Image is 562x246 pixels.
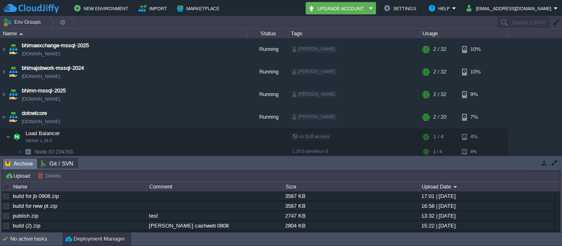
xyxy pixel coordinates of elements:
[25,130,61,137] span: Load Balancer
[291,68,337,76] div: [PERSON_NAME]
[419,201,555,211] div: 16:58 | [DATE]
[429,3,452,13] button: Help
[147,211,282,221] div: test
[283,211,418,221] div: 2747 KB
[1,29,247,38] div: Name
[433,83,446,106] div: 2 / 32
[22,72,60,80] a: [DOMAIN_NAME]
[433,38,446,60] div: 2 / 32
[247,38,288,60] div: Running
[3,3,59,14] img: CloudJiffy
[147,182,283,191] div: Comment
[5,172,33,179] button: Upload
[65,235,125,243] button: Deployment Manager
[527,213,554,238] iframe: chat widget
[3,16,44,28] button: Env Groups
[35,149,56,155] span: Node ID:
[419,221,555,230] div: 15:22 | [DATE]
[11,129,23,145] img: AMDAwAAAACH5BAEAAAAALAAAAAABAAEAAAICRAEAOw==
[7,61,19,83] img: AMDAwAAAACH5BAEAAAAALAAAAAABAAEAAAICRAEAOw==
[462,61,489,83] div: 10%
[283,201,418,211] div: 3567 KB
[420,29,507,38] div: Usage
[41,159,73,168] span: Git / SVN
[147,221,282,230] div: [PERSON_NAME] cashweb 0808
[462,145,489,158] div: 4%
[22,117,60,126] a: [DOMAIN_NAME]
[419,211,555,221] div: 13:32 | [DATE]
[248,29,288,38] div: Status
[0,83,7,106] img: AMDAwAAAACH5BAEAAAAALAAAAAABAAEAAAICRAEAOw==
[7,106,19,128] img: AMDAwAAAACH5BAEAAAAALAAAAAABAAEAAAICRAEAOw==
[291,113,337,121] div: [PERSON_NAME]
[22,95,60,103] a: [DOMAIN_NAME]
[19,33,23,35] img: AMDAwAAAACH5BAEAAAAALAAAAAABAAEAAAICRAEAOw==
[283,182,419,191] div: Size
[147,231,282,240] div: cash web for [PERSON_NAME]
[289,29,420,38] div: Tags
[292,134,330,139] span: no SLB access
[5,159,33,169] span: Archive
[462,106,489,128] div: 7%
[247,83,288,106] div: Running
[291,91,337,98] div: [PERSON_NAME]
[177,3,222,13] button: Marketplace
[22,64,84,72] a: bhimajobwork-mssql-2024
[25,130,61,136] a: Load BalancerNGINX 1.28.0
[139,3,170,13] button: Import
[13,203,57,209] a: build for new pt.zip
[462,38,489,60] div: 10%
[247,61,288,83] div: Running
[22,41,89,50] a: bhimaexchange-mssql-2025
[22,145,34,158] img: AMDAwAAAACH5BAEAAAAALAAAAAABAAEAAAICRAEAOw==
[74,3,131,13] button: New Environment
[34,148,74,155] a: Node ID:234763
[17,145,22,158] img: AMDAwAAAACH5BAEAAAAALAAAAAABAAEAAAICRAEAOw==
[34,148,74,155] span: 234763
[13,213,38,219] a: publish.zip
[433,106,446,128] div: 2 / 20
[433,61,446,83] div: 2 / 32
[0,106,7,128] img: AMDAwAAAACH5BAEAAAAALAAAAAABAAEAAAICRAEAOw==
[292,149,328,154] span: 1.28.0-almalinux-9
[26,138,52,143] span: NGINX 1.28.0
[308,3,367,13] button: Upgrade Account
[247,106,288,128] div: Running
[384,3,418,13] button: Settings
[433,145,442,158] div: 1 / 4
[10,232,62,246] div: No active tasks
[13,223,40,229] a: build (2).zip
[467,3,554,13] button: [EMAIL_ADDRESS][DOMAIN_NAME]
[22,87,66,95] a: bhimn-mssql-2025
[7,83,19,106] img: AMDAwAAAACH5BAEAAAAALAAAAAABAAEAAAICRAEAOw==
[7,38,19,60] img: AMDAwAAAACH5BAEAAAAALAAAAAABAAEAAAICRAEAOw==
[0,38,7,60] img: AMDAwAAAACH5BAEAAAAALAAAAAABAAEAAAICRAEAOw==
[419,231,555,240] div: 14:40 | [DATE]
[22,50,60,58] a: [DOMAIN_NAME]
[283,191,418,201] div: 3567 KB
[13,193,59,199] a: build for jb 0908.zip
[462,83,489,106] div: 9%
[462,129,489,145] div: 4%
[37,172,63,179] button: Delete
[22,109,47,117] a: dotnetcore
[419,191,555,201] div: 17:01 | [DATE]
[433,129,444,145] div: 1 / 4
[11,182,146,191] div: Name
[283,221,418,230] div: 2804 KB
[6,129,11,145] img: AMDAwAAAACH5BAEAAAAALAAAAAABAAEAAAICRAEAOw==
[283,231,418,240] div: 16184 KB
[291,46,337,53] div: [PERSON_NAME]
[420,182,555,191] div: Upload Date
[0,61,7,83] img: AMDAwAAAACH5BAEAAAAALAAAAAABAAEAAAICRAEAOw==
